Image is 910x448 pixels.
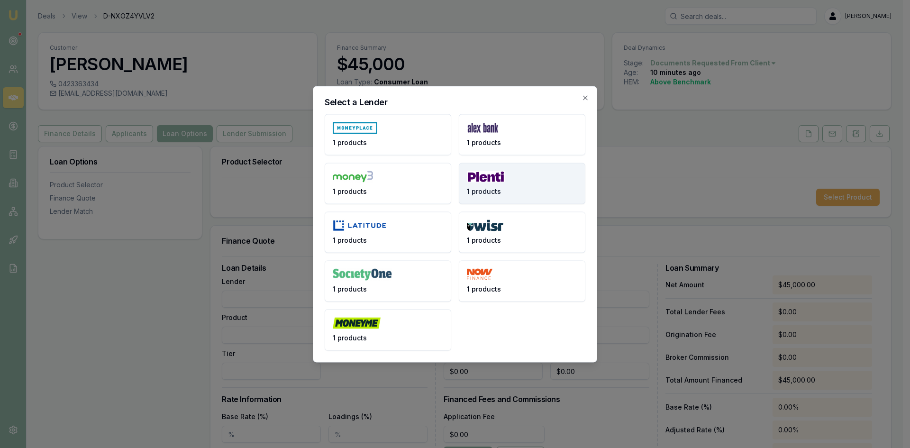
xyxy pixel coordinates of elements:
[467,171,505,183] img: Plenti
[325,98,585,106] h2: Select a Lender
[467,219,503,231] img: WISR
[467,186,501,196] span: 1 products
[467,122,499,134] img: Alex Bank
[467,137,501,147] span: 1 products
[333,333,367,342] span: 1 products
[333,268,392,280] img: Society One
[325,163,451,204] button: 1 products
[333,317,381,329] img: Money Me
[325,260,451,302] button: 1 products
[459,211,585,253] button: 1 products
[467,284,501,293] span: 1 products
[325,309,451,350] button: 1 products
[459,114,585,155] button: 1 products
[333,186,367,196] span: 1 products
[333,171,373,183] img: Money3
[325,211,451,253] button: 1 products
[333,284,367,293] span: 1 products
[333,235,367,245] span: 1 products
[459,163,585,204] button: 1 products
[467,235,501,245] span: 1 products
[333,137,367,147] span: 1 products
[333,219,387,231] img: Latitude
[333,122,377,134] img: Money Place
[325,114,451,155] button: 1 products
[459,260,585,302] button: 1 products
[467,268,492,280] img: NOW Finance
